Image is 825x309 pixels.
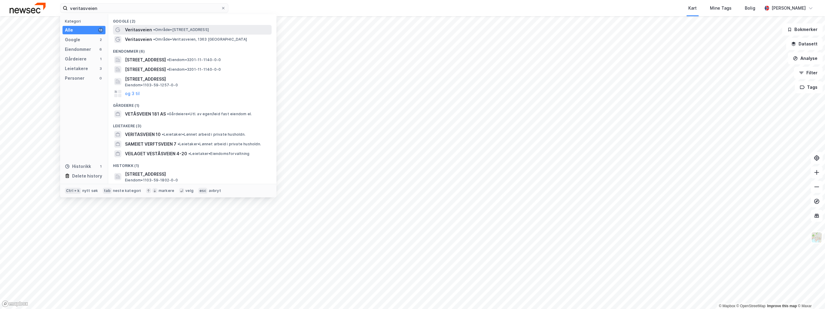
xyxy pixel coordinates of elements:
[98,164,103,169] div: 1
[772,5,806,12] div: [PERSON_NAME]
[125,171,269,178] span: [STREET_ADDRESS]
[153,27,155,32] span: •
[167,67,221,72] span: Eiendom • 3201-11-1140-0-0
[198,188,208,194] div: esc
[98,57,103,61] div: 1
[103,188,112,194] div: tab
[795,280,825,309] div: Kontrollprogram for chat
[167,112,169,116] span: •
[688,5,697,12] div: Kart
[153,37,247,42] span: Område • Veritasveien, 1363 [GEOGRAPHIC_DATA]
[811,232,822,243] img: Z
[98,28,103,32] div: 13
[125,56,166,63] span: [STREET_ADDRESS]
[65,26,73,34] div: Alle
[108,119,276,130] div: Leietakere (3)
[65,65,88,72] div: Leietakere
[167,57,169,62] span: •
[736,304,766,308] a: OpenStreetMap
[185,188,193,193] div: velg
[82,188,98,193] div: nytt søk
[98,37,103,42] div: 2
[125,26,152,33] span: Veritasveien
[65,19,105,23] div: Kategori
[10,3,46,13] img: newsec-logo.f6e21ccffca1b3a03d2d.png
[125,141,176,148] span: SAMEIET VERFTSVEIEN 7
[167,67,169,72] span: •
[125,178,178,183] span: Eiendom • 1103-59-1802-0-0
[65,55,87,63] div: Gårdeiere
[65,75,84,82] div: Personer
[113,188,141,193] div: neste kategori
[108,159,276,169] div: Historikk (1)
[745,5,755,12] div: Bolig
[153,27,209,32] span: Område • [STREET_ADDRESS]
[710,5,732,12] div: Mine Tags
[782,23,823,36] button: Bokmerker
[65,36,80,43] div: Google
[162,132,245,137] span: Leietaker • Lønnet arbeid i private husholdn.
[2,300,28,307] a: Mapbox homepage
[108,44,276,55] div: Eiendommer (6)
[125,76,269,83] span: [STREET_ADDRESS]
[786,38,823,50] button: Datasett
[72,172,102,180] div: Delete history
[125,110,166,118] span: VETÅSVEIEN 181 AS
[209,188,221,193] div: avbryt
[125,131,161,138] span: VERITASVEIEN 10
[108,14,276,25] div: Google (2)
[188,151,190,156] span: •
[159,188,174,193] div: markere
[719,304,735,308] a: Mapbox
[125,150,187,157] span: VEILAGET VESTÅSVEIEN 4-20
[767,304,797,308] a: Improve this map
[795,280,825,309] iframe: Chat Widget
[153,37,155,42] span: •
[795,81,823,93] button: Tags
[68,4,221,13] input: Søk på adresse, matrikkel, gårdeiere, leietakere eller personer
[65,163,91,170] div: Historikk
[125,83,178,88] span: Eiendom • 1103-59-1257-0-0
[65,188,81,194] div: Ctrl + k
[125,66,166,73] span: [STREET_ADDRESS]
[98,76,103,81] div: 0
[167,57,221,62] span: Eiendom • 3201-11-1140-0-0
[167,112,252,116] span: Gårdeiere • Utl. av egen/leid fast eiendom el.
[125,36,152,43] span: Veritasveien
[788,52,823,64] button: Analyse
[794,67,823,79] button: Filter
[178,142,261,147] span: Leietaker • Lønnet arbeid i private husholdn.
[98,47,103,52] div: 6
[125,90,140,97] button: og 3 til
[108,98,276,109] div: Gårdeiere (1)
[188,151,249,156] span: Leietaker • Eiendomsforvaltning
[98,66,103,71] div: 3
[162,132,164,137] span: •
[178,142,179,146] span: •
[65,46,91,53] div: Eiendommer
